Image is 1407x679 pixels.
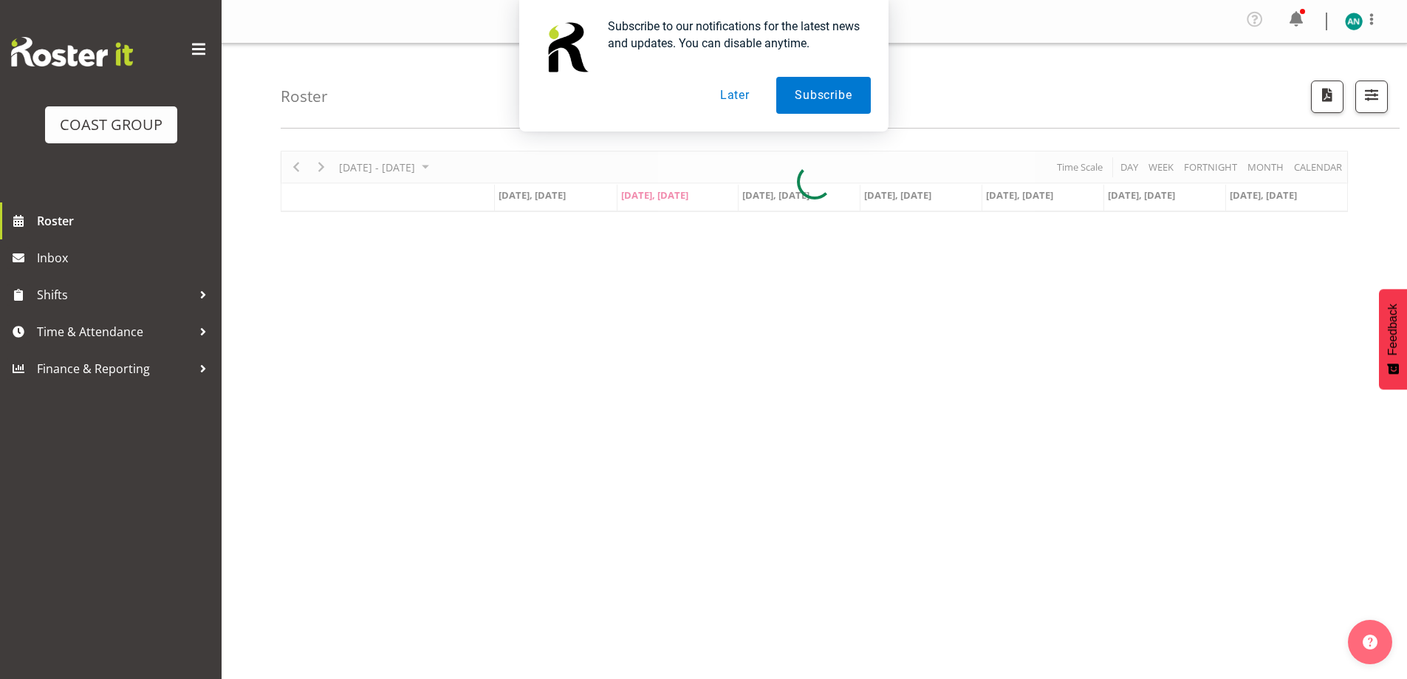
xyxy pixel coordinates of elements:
[37,284,192,306] span: Shifts
[1379,289,1407,389] button: Feedback - Show survey
[537,18,596,77] img: notification icon
[596,18,871,52] div: Subscribe to our notifications for the latest news and updates. You can disable anytime.
[1363,635,1377,649] img: help-xxl-2.png
[37,321,192,343] span: Time & Attendance
[37,358,192,380] span: Finance & Reporting
[776,77,870,114] button: Subscribe
[702,77,768,114] button: Later
[1386,304,1400,355] span: Feedback
[37,210,214,232] span: Roster
[37,247,214,269] span: Inbox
